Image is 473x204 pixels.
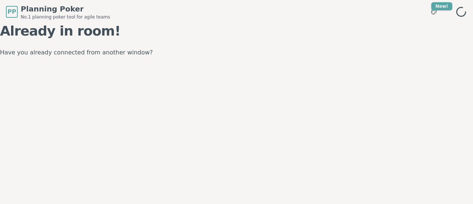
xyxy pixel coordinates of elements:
[431,2,452,10] div: New!
[21,14,110,20] span: No.1 planning poker tool for agile teams
[7,7,16,16] span: PP
[6,4,110,20] a: PPPlanning PokerNo.1 planning poker tool for agile teams
[427,5,440,19] button: New!
[21,4,110,14] span: Planning Poker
